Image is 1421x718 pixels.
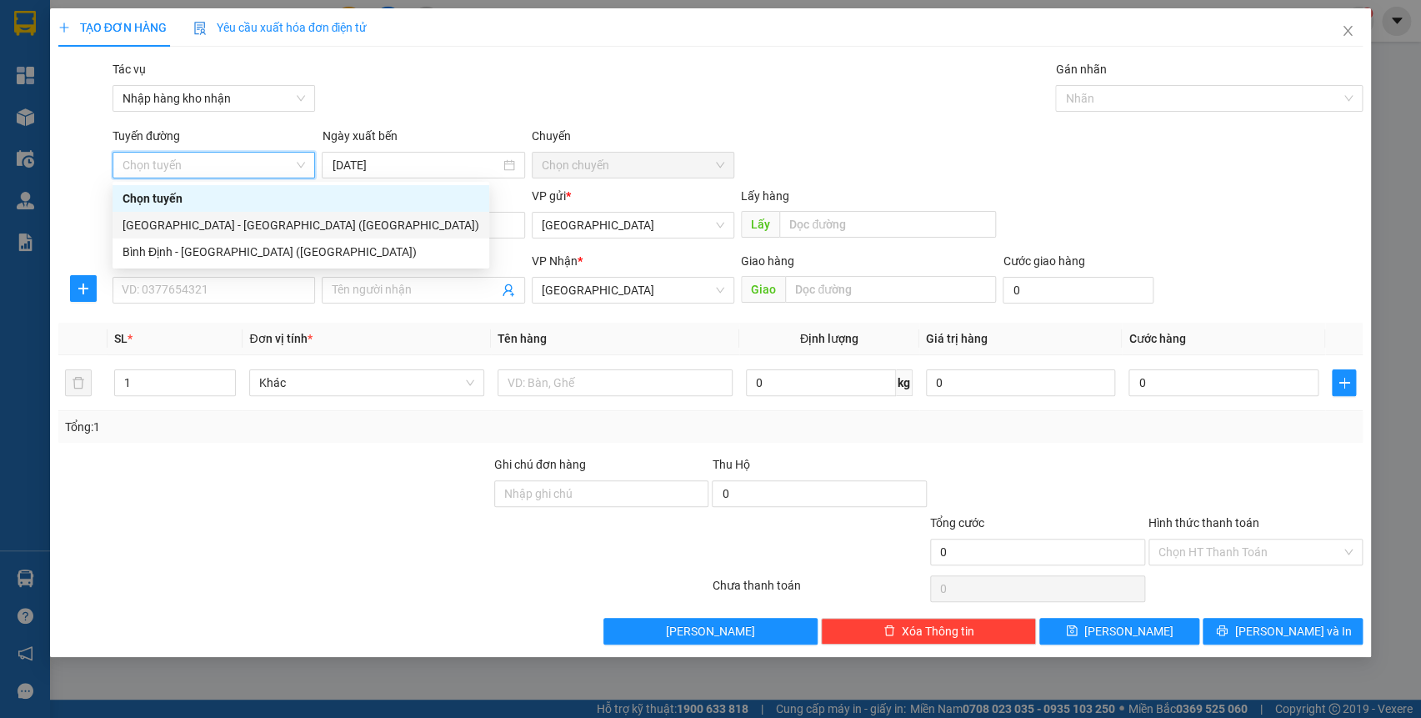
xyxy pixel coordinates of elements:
[259,370,474,395] span: Khác
[710,576,928,605] div: Chưa thanh toán
[123,86,305,111] span: Nhập hàng kho nhận
[498,369,733,396] input: VD: Bàn, Ghế
[896,369,913,396] span: kg
[502,284,515,297] span: user-add
[113,185,489,212] div: Chọn tuyến
[1003,254,1084,268] label: Cước giao hàng
[113,238,489,265] div: Bình Định - Đà Nẵng (Hàng)
[603,618,818,645] button: [PERSON_NAME]
[741,276,785,303] span: Giao
[1341,24,1354,38] span: close
[58,22,70,33] span: plus
[666,622,755,640] span: [PERSON_NAME]
[114,332,128,345] span: SL
[532,187,734,205] div: VP gửi
[1003,277,1153,304] input: Cước giao hàng
[926,332,988,345] span: Giá trị hàng
[883,625,895,638] span: delete
[1324,8,1371,55] button: Close
[1216,625,1228,638] span: printer
[902,622,974,640] span: Xóa Thông tin
[494,480,709,507] input: Ghi chú đơn hàng
[71,282,96,295] span: plus
[1234,622,1351,640] span: [PERSON_NAME] và In
[1332,369,1356,396] button: plus
[532,254,578,268] span: VP Nhận
[123,153,305,178] span: Chọn tuyến
[193,21,368,34] span: Yêu cầu xuất hóa đơn điện tử
[800,332,858,345] span: Định lượng
[332,156,499,174] input: 11/10/2025
[1333,376,1355,389] span: plus
[741,189,789,203] span: Lấy hàng
[1055,63,1106,76] label: Gán nhãn
[65,418,549,436] div: Tổng: 1
[785,276,996,303] input: Dọc đường
[322,127,524,152] div: Ngày xuất bến
[123,216,479,234] div: [GEOGRAPHIC_DATA] - [GEOGRAPHIC_DATA] ([GEOGRAPHIC_DATA])
[113,127,315,152] div: Tuyến đường
[65,369,92,396] button: delete
[779,211,996,238] input: Dọc đường
[542,213,724,238] span: Bình Định
[193,22,207,35] img: icon
[113,63,146,76] label: Tác vụ
[821,618,1036,645] button: deleteXóa Thông tin
[1039,618,1199,645] button: save[PERSON_NAME]
[930,516,984,530] span: Tổng cước
[926,369,1115,396] input: 0
[123,189,479,208] div: Chọn tuyến
[1148,516,1259,530] label: Hình thức thanh toán
[123,243,479,261] div: Bình Định - [GEOGRAPHIC_DATA] ([GEOGRAPHIC_DATA])
[741,211,779,238] span: Lấy
[249,332,312,345] span: Đơn vị tính
[498,332,547,345] span: Tên hàng
[542,278,724,303] span: Đà Nẵng
[494,458,586,471] label: Ghi chú đơn hàng
[542,153,724,178] span: Chọn chuyến
[1203,618,1363,645] button: printer[PERSON_NAME] và In
[1084,622,1173,640] span: [PERSON_NAME]
[712,458,749,471] span: Thu Hộ
[113,212,489,238] div: Đà Nẵng - Bình Định (Hàng)
[532,127,734,152] div: Chuyến
[1128,332,1185,345] span: Cước hàng
[58,21,167,34] span: TẠO ĐƠN HÀNG
[70,275,97,302] button: plus
[1066,625,1078,638] span: save
[741,254,794,268] span: Giao hàng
